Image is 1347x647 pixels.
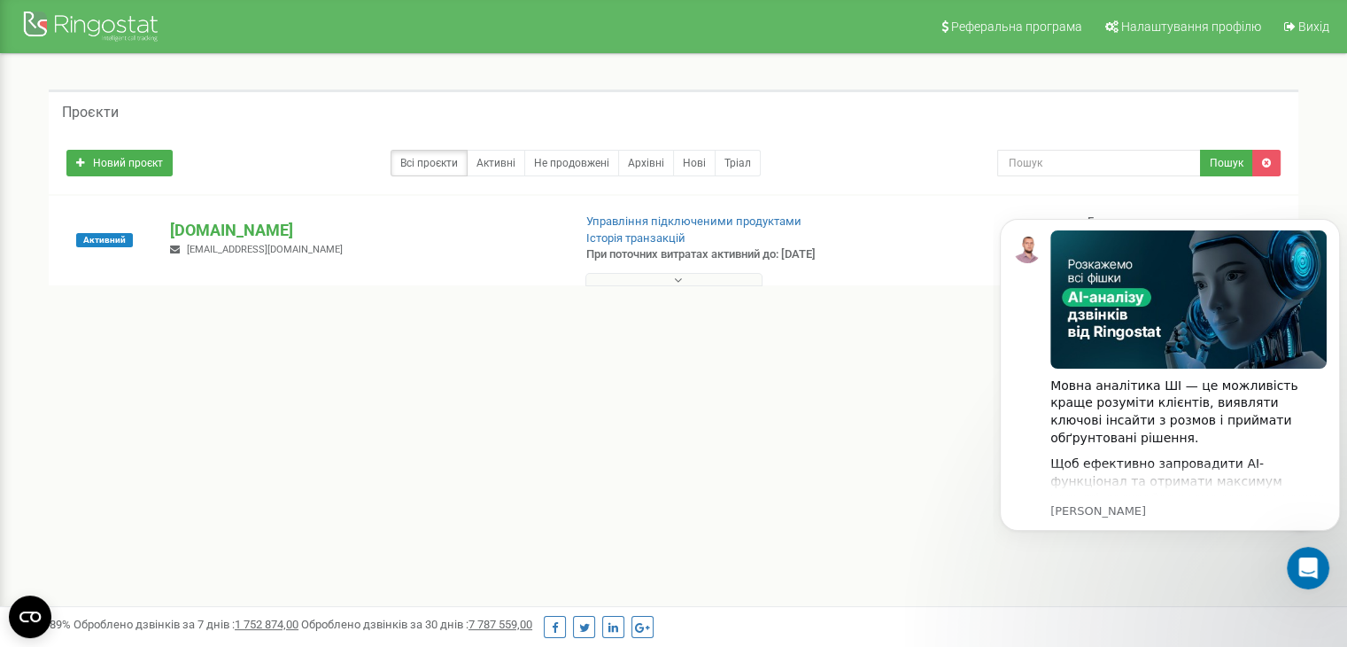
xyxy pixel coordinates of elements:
[301,618,532,631] span: Оброблено дзвінків за 30 днів :
[715,150,761,176] a: Тріал
[62,105,119,121] h5: Проєкти
[468,618,532,631] u: 7 787 559,00
[1121,19,1261,34] span: Налаштування профілю
[524,150,619,176] a: Не продовжені
[997,150,1201,176] input: Пошук
[586,214,801,228] a: Управління підключеними продуктами
[467,150,525,176] a: Активні
[951,19,1082,34] span: Реферальна програма
[76,233,133,247] span: Проєкт активний
[586,246,870,263] p: При поточних витратах активний до: [DATE]
[1200,150,1253,176] button: Пошук
[586,231,685,245] a: Історія транзакцій
[618,150,674,176] a: Архівні
[74,618,298,631] span: Оброблено дзвінків за 7 днів :
[1298,19,1329,34] span: Вихід
[187,244,343,255] span: [EMAIL_ADDRESS][DOMAIN_NAME]
[993,192,1347,599] iframe: Intercom notifications повідомлення
[9,596,51,638] button: Open CMP widget
[170,219,557,242] p: [DOMAIN_NAME]
[235,618,298,631] u: 1 752 874,00
[66,150,173,176] a: Новий проєкт
[391,150,468,176] a: Всі проєкти
[1252,150,1281,176] a: Очистити
[1287,547,1329,589] iframe: Intercom live chat
[673,150,716,176] a: Нові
